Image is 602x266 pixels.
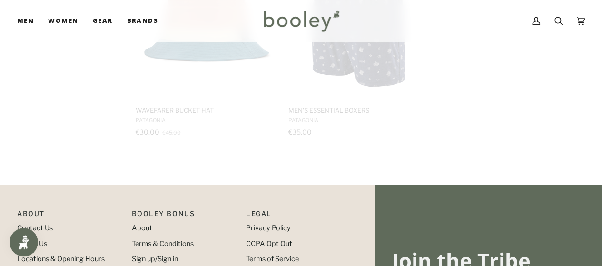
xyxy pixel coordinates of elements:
a: Terms of Service [246,255,299,263]
a: Contact Us [17,224,53,232]
a: CCPA Opt Out [246,239,292,248]
span: Gear [93,16,113,26]
span: Brands [127,16,158,26]
span: Women [48,16,78,26]
iframe: Button to open loyalty program pop-up [10,228,38,256]
p: Booley Bonus [132,208,237,223]
a: Sign up/Sign in [132,255,178,263]
a: About [132,224,152,232]
img: Booley [259,7,343,35]
a: Privacy Policy [246,224,291,232]
p: Pipeline_Footer Main [17,208,122,223]
p: Pipeline_Footer Sub [246,208,351,223]
a: Terms & Conditions [132,239,194,248]
span: Men [17,16,34,26]
a: Locations & Opening Hours [17,255,105,263]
